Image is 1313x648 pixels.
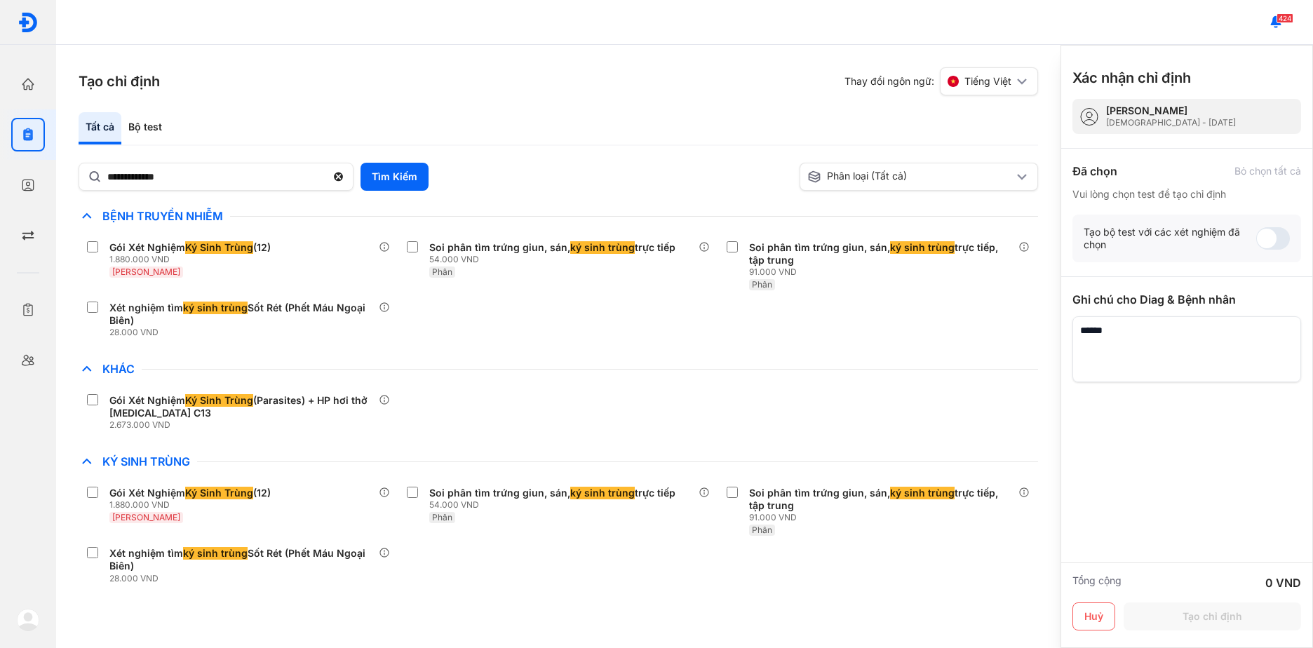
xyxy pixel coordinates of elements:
span: Bệnh Truyền Nhiễm [95,209,230,223]
img: logo [17,609,39,631]
div: 1.880.000 VND [109,254,276,265]
div: Gói Xét Nghiệm (12) [109,241,271,254]
div: 91.000 VND [749,266,1018,278]
button: Tạo chỉ định [1124,602,1301,630]
span: [PERSON_NAME] [112,512,180,522]
button: Huỷ [1072,602,1115,630]
span: ký sinh trùng [570,241,635,254]
h3: Tạo chỉ định [79,72,160,91]
div: 28.000 VND [109,327,379,338]
span: Phân [432,266,452,277]
span: [PERSON_NAME] [112,266,180,277]
div: Gói Xét Nghiệm (12) [109,487,271,499]
div: Soi phân tìm trứng giun, sán, trực tiếp, tập trung [749,487,1013,512]
div: Tạo bộ test với các xét nghiệm đã chọn [1084,226,1256,251]
div: Soi phân tìm trứng giun, sán, trực tiếp [429,487,675,499]
div: Tổng cộng [1072,574,1122,591]
button: Tìm Kiếm [361,163,429,191]
div: Xét nghiệm tìm Sốt Rét (Phết Máu Ngoại Biên) [109,302,373,327]
div: 54.000 VND [429,254,681,265]
div: 91.000 VND [749,512,1018,523]
span: ký sinh trùng [890,487,955,499]
div: [DEMOGRAPHIC_DATA] - [DATE] [1106,117,1236,128]
div: 2.673.000 VND [109,419,379,431]
img: logo [18,12,39,33]
span: Phân [752,525,772,535]
div: Thay đổi ngôn ngữ: [844,67,1038,95]
span: ký sinh trùng [570,487,635,499]
div: Bỏ chọn tất cả [1234,165,1301,177]
div: 28.000 VND [109,573,379,584]
span: ký sinh trùng [890,241,955,254]
div: Xét nghiệm tìm Sốt Rét (Phết Máu Ngoại Biên) [109,547,373,572]
span: Ký Sinh Trùng [185,487,253,499]
div: 0 VND [1265,574,1301,591]
span: Ký Sinh Trùng [185,394,253,407]
span: Khác [95,362,142,376]
span: Phân [752,279,772,290]
div: Đã chọn [1072,163,1117,180]
span: 424 [1277,13,1293,23]
span: Ký Sinh Trùng [185,241,253,254]
div: Bộ test [121,112,169,144]
span: Phân [432,512,452,522]
div: Vui lòng chọn test để tạo chỉ định [1072,188,1301,201]
div: Soi phân tìm trứng giun, sán, trực tiếp, tập trung [749,241,1013,266]
div: [PERSON_NAME] [1106,104,1236,117]
div: Gói Xét Nghiệm (Parasites) + HP hơi thở [MEDICAL_DATA] C13 [109,394,373,419]
div: Tất cả [79,112,121,144]
div: 54.000 VND [429,499,681,511]
span: ký sinh trùng [183,547,248,560]
div: Soi phân tìm trứng giun, sán, trực tiếp [429,241,675,254]
h3: Xác nhận chỉ định [1072,68,1191,88]
span: ký sinh trùng [183,302,248,314]
span: Tiếng Việt [964,75,1011,88]
div: Phân loại (Tất cả) [807,170,1014,184]
span: Ký Sinh Trùng [95,454,197,468]
div: 1.880.000 VND [109,499,276,511]
div: Ghi chú cho Diag & Bệnh nhân [1072,291,1301,308]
